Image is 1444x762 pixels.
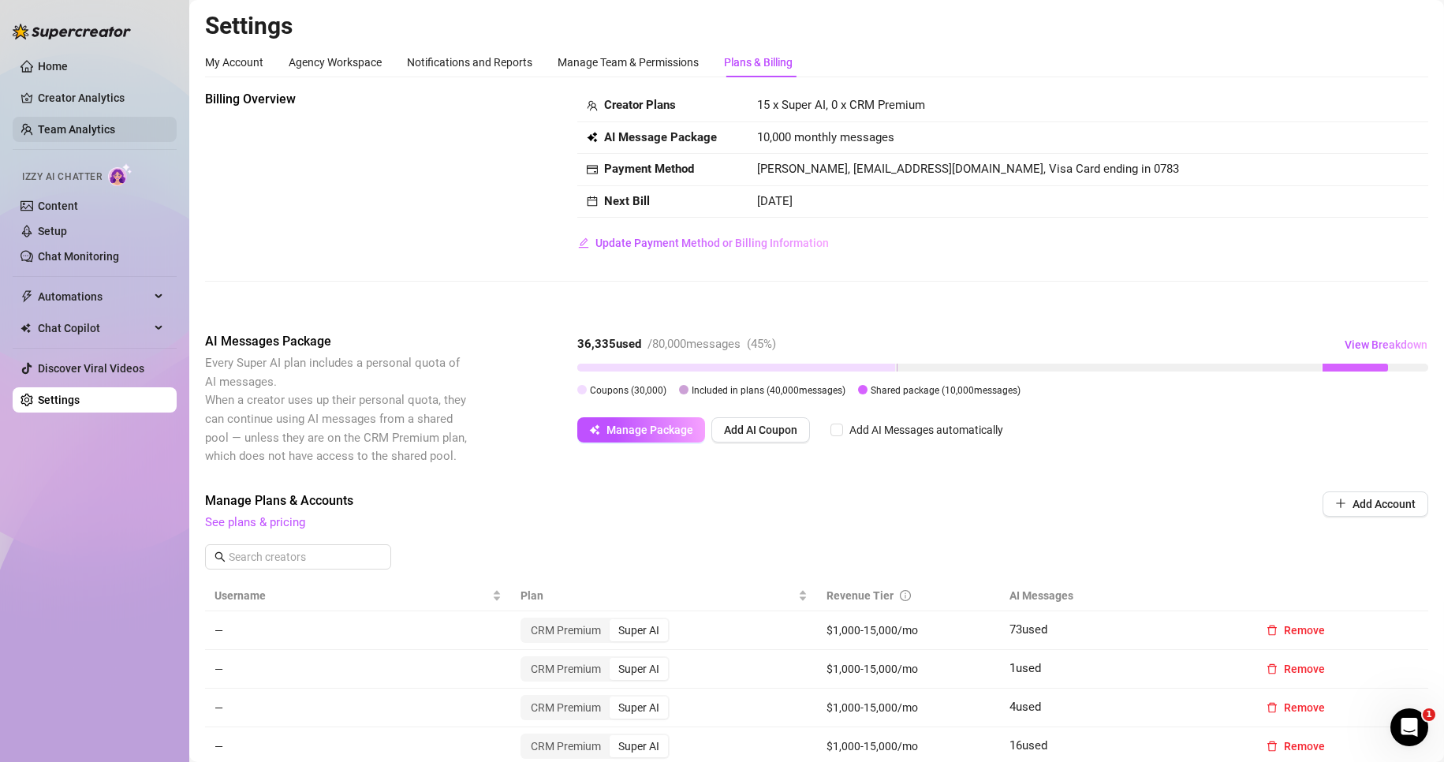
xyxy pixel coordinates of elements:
[522,619,610,641] div: CRM Premium
[747,337,776,351] span: ( 45 %)
[1009,661,1041,675] span: 1 used
[1284,624,1325,637] span: Remove
[522,735,610,757] div: CRM Premium
[205,689,511,727] td: —
[511,581,817,611] th: Plan
[21,323,31,334] img: Chat Copilot
[826,589,894,602] span: Revenue Tier
[724,54,793,71] div: Plans & Billing
[215,551,226,562] span: search
[205,11,1428,41] h2: Settings
[38,316,150,341] span: Chat Copilot
[604,98,676,112] strong: Creator Plans
[1323,491,1428,517] button: Add Account
[817,611,1001,650] td: $1,000-15,000/mo
[587,164,598,175] span: credit-card
[578,237,589,248] span: edit
[587,196,598,207] span: calendar
[521,695,670,720] div: segmented control
[1009,622,1047,637] span: 73 used
[521,656,670,682] div: segmented control
[604,194,650,208] strong: Next Bill
[817,650,1001,689] td: $1,000-15,000/mo
[817,689,1001,727] td: $1,000-15,000/mo
[757,129,894,148] span: 10,000 monthly messages
[871,385,1021,396] span: Shared package ( 10,000 messages)
[215,587,489,604] span: Username
[577,417,705,443] button: Manage Package
[205,356,467,463] span: Every Super AI plan includes a personal quota of AI messages. When a creator uses up their person...
[38,284,150,309] span: Automations
[1267,663,1278,674] span: delete
[22,170,102,185] span: Izzy AI Chatter
[900,590,911,601] span: info-circle
[577,337,641,351] strong: 36,335 used
[38,362,144,375] a: Discover Viral Videos
[595,237,829,249] span: Update Payment Method or Billing Information
[711,417,810,443] button: Add AI Coupon
[38,250,119,263] a: Chat Monitoring
[757,194,793,208] span: [DATE]
[38,85,164,110] a: Creator Analytics
[1254,734,1338,759] button: Remove
[1344,332,1428,357] button: View Breakdown
[1254,618,1338,643] button: Remove
[604,130,717,144] strong: AI Message Package
[38,394,80,406] a: Settings
[289,54,382,71] div: Agency Workspace
[521,587,795,604] span: Plan
[1254,656,1338,682] button: Remove
[522,658,610,680] div: CRM Premium
[38,225,67,237] a: Setup
[610,658,668,680] div: Super AI
[1254,695,1338,720] button: Remove
[205,581,511,611] th: Username
[1345,338,1427,351] span: View Breakdown
[692,385,845,396] span: Included in plans ( 40,000 messages)
[205,54,263,71] div: My Account
[647,337,741,351] span: / 80,000 messages
[1267,741,1278,752] span: delete
[587,100,598,111] span: team
[205,90,470,109] span: Billing Overview
[1390,708,1428,746] iframe: Intercom live chat
[205,332,470,351] span: AI Messages Package
[1284,701,1325,714] span: Remove
[205,611,511,650] td: —
[1423,708,1435,721] span: 1
[13,24,131,39] img: logo-BBDzfeDw.svg
[724,424,797,436] span: Add AI Coupon
[38,123,115,136] a: Team Analytics
[229,548,369,566] input: Search creators
[1267,702,1278,713] span: delete
[849,421,1003,439] div: Add AI Messages automatically
[610,697,668,719] div: Super AI
[1267,625,1278,636] span: delete
[205,515,305,529] a: See plans & pricing
[1009,700,1041,714] span: 4 used
[1284,740,1325,753] span: Remove
[521,618,670,643] div: segmented control
[604,162,694,176] strong: Payment Method
[606,424,693,436] span: Manage Package
[757,162,1179,176] span: [PERSON_NAME], [EMAIL_ADDRESS][DOMAIN_NAME], Visa Card ending in 0783
[521,734,670,759] div: segmented control
[38,60,68,73] a: Home
[590,385,666,396] span: Coupons ( 30,000 )
[757,98,925,112] span: 15 x Super AI, 0 x CRM Premium
[1284,663,1325,675] span: Remove
[38,200,78,212] a: Content
[577,230,830,256] button: Update Payment Method or Billing Information
[1335,498,1346,509] span: plus
[1353,498,1416,510] span: Add Account
[1009,738,1047,753] span: 16 used
[610,735,668,757] div: Super AI
[205,650,511,689] td: —
[522,697,610,719] div: CRM Premium
[610,619,668,641] div: Super AI
[407,54,532,71] div: Notifications and Reports
[558,54,699,71] div: Manage Team & Permissions
[1000,581,1244,611] th: AI Messages
[108,163,132,186] img: AI Chatter
[205,491,1215,510] span: Manage Plans & Accounts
